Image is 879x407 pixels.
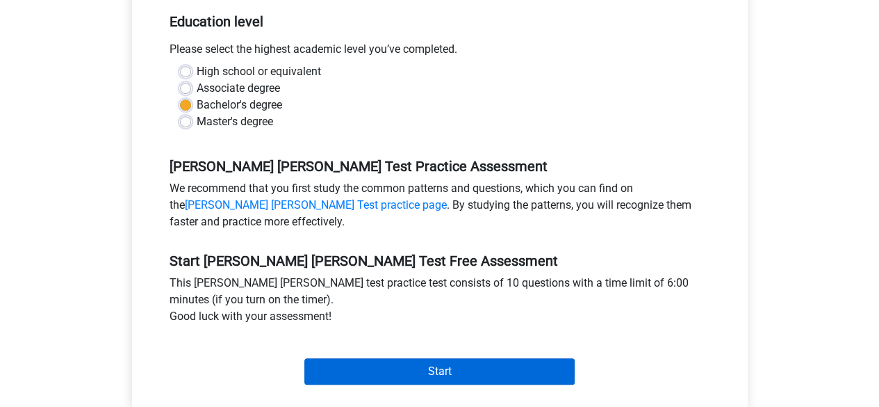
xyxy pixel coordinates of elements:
[159,41,721,63] div: Please select the highest academic level you’ve completed.
[170,8,710,35] h5: Education level
[197,113,273,130] label: Master's degree
[159,180,721,236] div: We recommend that you first study the common patterns and questions, which you can find on the . ...
[170,253,710,269] h5: Start [PERSON_NAME] [PERSON_NAME] Test Free Assessment
[185,198,447,212] a: [PERSON_NAME] [PERSON_NAME] Test practice page
[197,97,282,113] label: Bachelor's degree
[304,358,575,385] input: Start
[170,158,710,175] h5: [PERSON_NAME] [PERSON_NAME] Test Practice Assessment
[197,63,321,80] label: High school or equivalent
[197,80,280,97] label: Associate degree
[159,275,721,330] div: This [PERSON_NAME] [PERSON_NAME] test practice test consists of 10 questions with a time limit of...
